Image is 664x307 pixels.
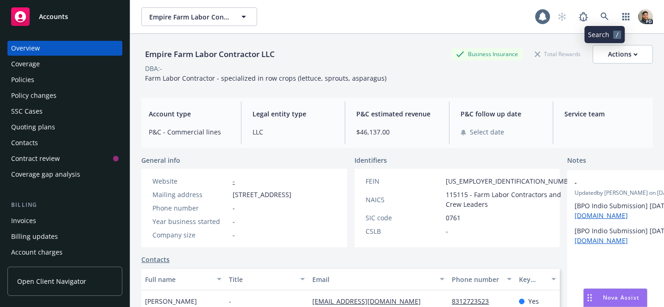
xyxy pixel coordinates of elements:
[452,275,501,284] div: Phone number
[356,109,437,119] span: P&C estimated revenue
[448,268,515,290] button: Phone number
[229,296,231,306] span: -
[366,195,442,205] div: NAICS
[233,230,235,240] span: -
[149,127,230,137] span: P&C - Commercial lines
[366,176,442,186] div: FEIN
[515,268,560,290] button: Key contact
[145,64,162,73] div: DBA: -
[312,275,434,284] div: Email
[366,226,442,236] div: CSLB
[141,48,278,60] div: Empire Farm Labor Contractor LLC
[7,135,122,150] a: Contacts
[229,275,295,284] div: Title
[11,88,57,103] div: Policy changes
[354,155,387,165] span: Identifiers
[11,72,34,87] div: Policies
[7,41,122,56] a: Overview
[7,213,122,228] a: Invoices
[141,155,180,165] span: General info
[39,13,68,20] span: Accounts
[145,74,386,83] span: Farm Labor Contractor - specialized in row crops (lettuce, sprouts, asparagus)
[584,289,595,307] div: Drag to move
[366,213,442,223] div: SIC code
[11,167,80,182] div: Coverage gap analysis
[152,230,229,240] div: Company size
[253,127,334,137] span: LLC
[451,48,523,60] div: Business Insurance
[530,48,585,60] div: Total Rewards
[7,151,122,166] a: Contract review
[7,229,122,244] a: Billing updates
[11,120,55,134] div: Quoting plans
[149,12,229,22] span: Empire Farm Labor Contractor LLC
[253,109,334,119] span: Legal entity type
[567,155,586,166] span: Notes
[141,268,225,290] button: Full name
[225,268,309,290] button: Title
[7,245,122,260] a: Account charges
[11,57,40,71] div: Coverage
[7,72,122,87] a: Policies
[152,190,229,199] div: Mailing address
[145,275,211,284] div: Full name
[461,109,542,119] span: P&C follow up date
[152,217,229,226] div: Year business started
[233,203,235,213] span: -
[638,9,653,24] img: photo
[11,213,36,228] div: Invoices
[141,7,257,26] button: Empire Farm Labor Contractor LLC
[152,203,229,213] div: Phone number
[608,45,638,63] div: Actions
[7,4,122,30] a: Accounts
[7,57,122,71] a: Coverage
[11,104,43,119] div: SSC Cases
[617,7,635,26] a: Switch app
[233,190,291,199] span: [STREET_ADDRESS]
[574,7,593,26] a: Report a Bug
[7,200,122,210] div: Billing
[583,288,647,307] button: Nova Assist
[149,109,230,119] span: Account type
[17,276,86,286] span: Open Client Navigator
[446,176,578,186] span: [US_EMPLOYER_IDENTIFICATION_NUMBER]
[309,268,448,290] button: Email
[446,190,578,209] span: 115115 - Farm Labor Contractors and Crew Leaders
[7,104,122,119] a: SSC Cases
[145,296,197,306] span: [PERSON_NAME]
[446,213,461,223] span: 0761
[553,7,571,26] a: Start snowing
[7,88,122,103] a: Policy changes
[11,151,60,166] div: Contract review
[593,45,653,64] button: Actions
[7,167,122,182] a: Coverage gap analysis
[312,297,428,306] a: [EMAIL_ADDRESS][DOMAIN_NAME]
[233,177,235,185] a: -
[595,7,614,26] a: Search
[152,176,229,186] div: Website
[11,229,58,244] div: Billing updates
[564,109,645,119] span: Service team
[470,127,504,137] span: Select date
[519,275,546,284] div: Key contact
[603,294,639,301] span: Nova Assist
[356,127,437,137] span: $46,137.00
[452,297,496,306] a: 8312723523
[528,296,539,306] span: Yes
[233,217,235,226] span: -
[11,245,63,260] div: Account charges
[11,41,40,56] div: Overview
[446,226,448,236] span: -
[7,120,122,134] a: Quoting plans
[141,255,170,264] a: Contacts
[11,135,38,150] div: Contacts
